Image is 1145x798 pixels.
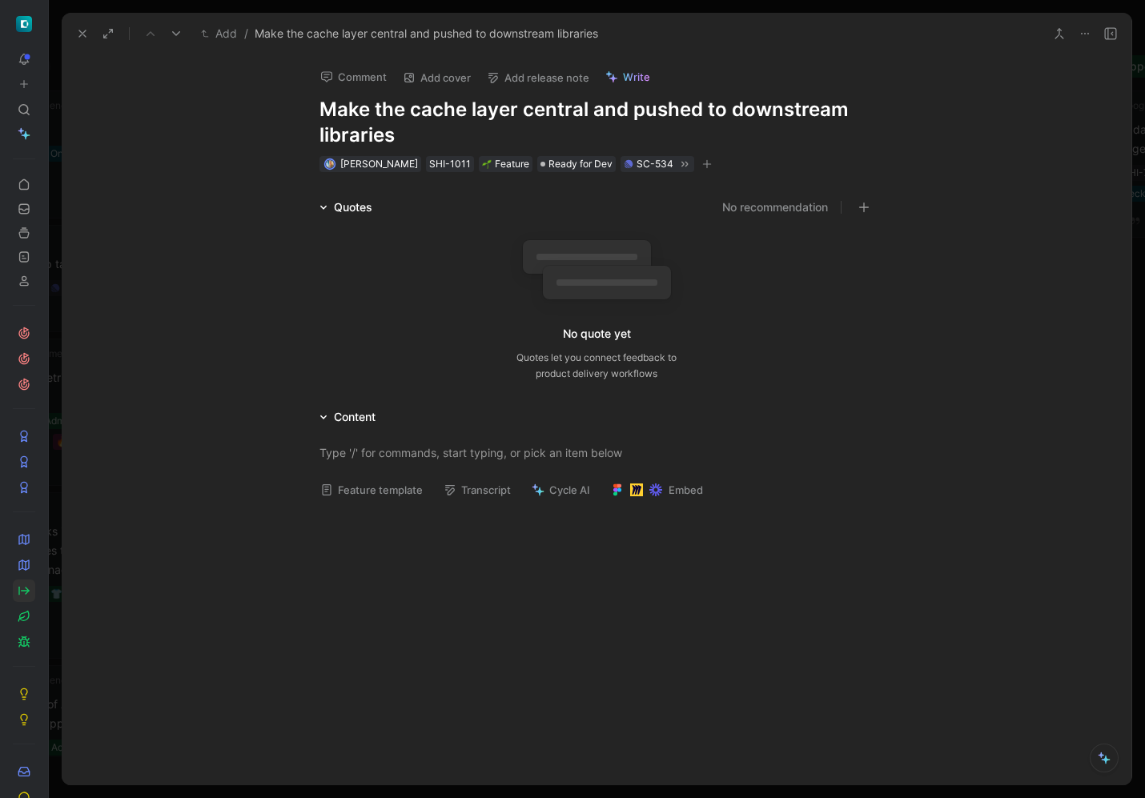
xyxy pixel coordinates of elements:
button: Add release note [480,66,597,89]
div: No quote yet [563,324,631,343]
div: Ready for Dev [537,156,616,172]
div: 🌱Feature [479,156,532,172]
button: Cycle AI [524,479,597,501]
button: Add [197,24,241,43]
img: ShiftControl [16,16,32,32]
div: Quotes [334,198,372,217]
button: Write [598,66,657,88]
div: Content [313,407,382,427]
span: / [244,24,248,43]
div: Quotes [313,198,379,217]
div: Quotes let you connect feedback to product delivery workflows [516,350,677,382]
button: Feature template [313,479,430,501]
span: Write [623,70,650,84]
img: avatar [325,160,334,169]
button: No recommendation [722,198,828,217]
h1: Make the cache layer central and pushed to downstream libraries [319,97,874,148]
button: Embed [604,479,710,501]
img: 🌱 [482,159,492,169]
button: ShiftControl [13,13,35,35]
button: Transcript [436,479,518,501]
span: [PERSON_NAME] [340,158,418,170]
span: Make the cache layer central and pushed to downstream libraries [255,24,598,43]
button: Add cover [396,66,478,89]
div: SC-534 [637,156,673,172]
div: SHI-1011 [429,156,471,172]
div: Feature [482,156,529,172]
div: Content [334,407,376,427]
button: Comment [313,66,394,88]
span: Ready for Dev [548,156,613,172]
